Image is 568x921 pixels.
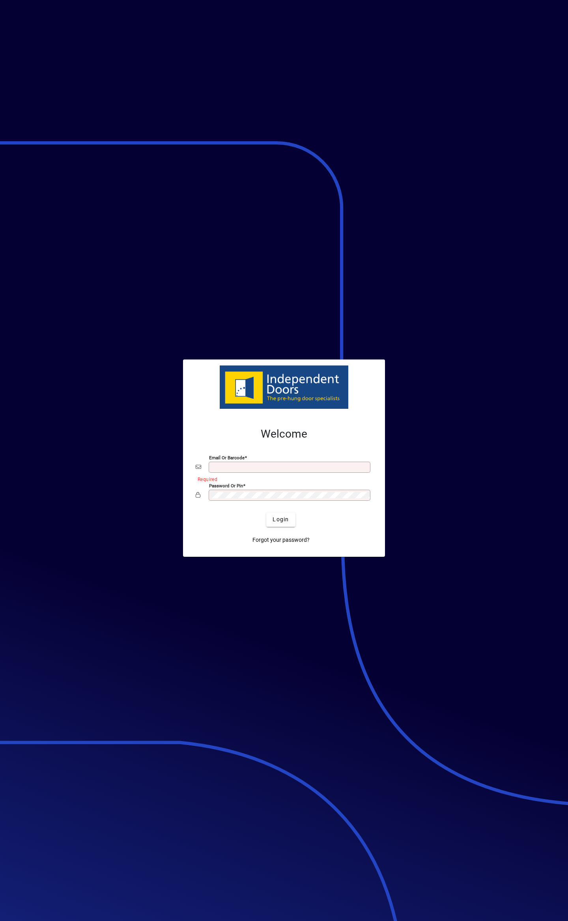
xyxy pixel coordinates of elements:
[252,536,310,544] span: Forgot your password?
[209,455,245,460] mat-label: Email or Barcode
[249,533,313,547] a: Forgot your password?
[198,475,366,483] mat-error: Required
[196,427,372,441] h2: Welcome
[266,513,295,527] button: Login
[209,483,243,488] mat-label: Password or Pin
[273,515,289,524] span: Login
